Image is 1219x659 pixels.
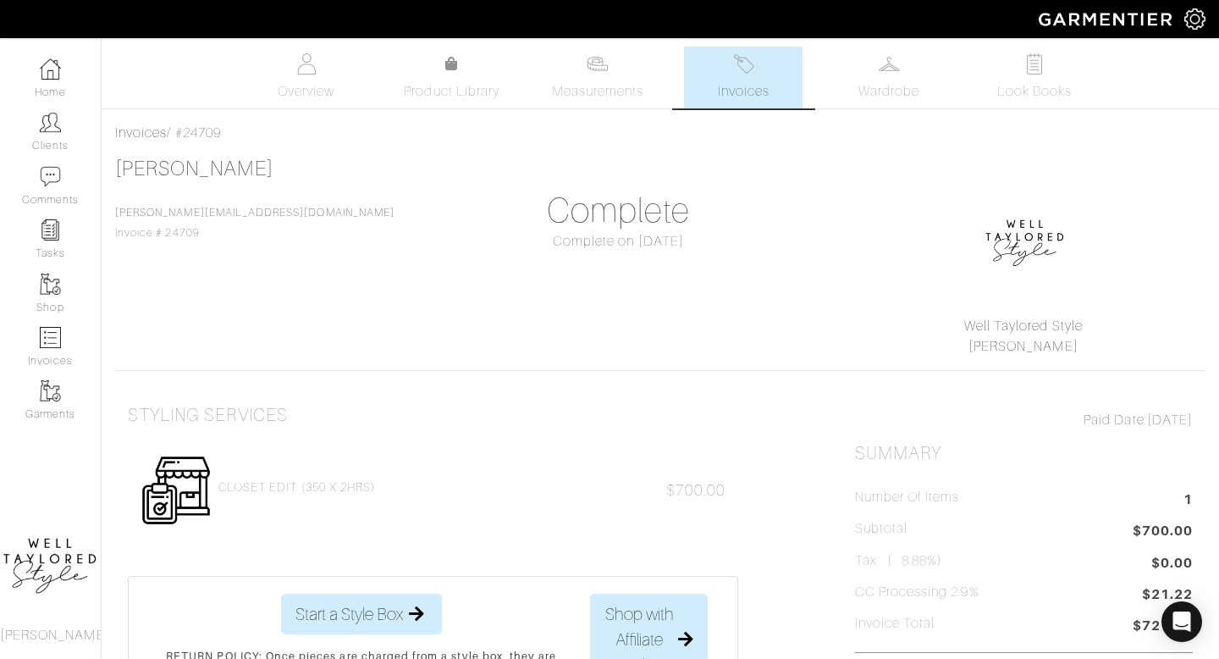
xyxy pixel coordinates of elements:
[552,81,644,102] span: Measurements
[855,584,979,601] h5: CC Processing 2.9%
[855,443,1193,464] h2: Summary
[975,47,1094,108] a: Look Books
[40,380,61,401] img: garments-icon-b7da505a4dc4fd61783c78ac3ca0ef83fa9d6f193b1c9dc38574b1d14d53ca28.png
[855,490,960,506] h5: Number of Items
[1183,490,1193,512] span: 1
[295,601,403,627] span: Start a Style Box
[1084,413,1147,428] span: Paid Date:
[40,112,61,133] img: clients-icon-6bae9207a08558b7cb47a8932f037763ab4055f8c8b6bfacd5dc20c3e0201464.png
[855,616,935,632] h5: Invoice Total
[1151,553,1193,573] span: $0.00
[855,410,1193,430] div: [DATE]
[278,81,334,102] span: Overview
[684,47,803,108] a: Invoices
[968,339,1078,354] a: [PERSON_NAME]
[1024,53,1045,75] img: todo-9ac3debb85659649dc8f770b8b6100bb5dab4b48dedcbae339e5042a72dfd3cc.svg
[538,47,658,108] a: Measurements
[281,594,442,634] button: Start a Style Box
[218,480,375,495] a: CLOSET EDIT (350 X 2HRS)
[879,53,900,75] img: wardrobe-487a4870c1b7c33e795ec22d11cfc2ed9d08956e64fb3008fe2437562e282088.svg
[295,53,317,75] img: basicinfo-40fd8af6dae0f16599ec9e87c0ef1c0a1fdea2edbe929e3d69a839185d80c458.svg
[1161,601,1202,642] div: Open Intercom Messenger
[115,207,394,219] a: [PERSON_NAME][EMAIL_ADDRESS][DOMAIN_NAME]
[1030,4,1184,34] img: garmentier-logo-header-white-b43fb05a5012e4ada735d5af1a66efaba907eab6374d6393d1fbf88cb4ef424d.png
[404,81,499,102] span: Product Library
[40,58,61,80] img: dashboard-icon-dbcd8f5a0b271acd01030246c82b418ddd0df26cd7fceb0bd07c9910d44c42f6.png
[997,81,1073,102] span: Look Books
[858,81,919,102] span: Wardrobe
[40,327,61,348] img: orders-icon-0abe47150d42831381b5fb84f609e132dff9fe21cb692f30cb5eec754e2cba89.png
[393,54,511,102] a: Product Library
[1133,521,1193,544] span: $700.00
[666,482,725,499] span: $700.00
[450,191,787,231] h1: Complete
[983,197,1067,282] img: 1593278135251.png.png
[718,81,769,102] span: Invoices
[115,158,273,180] a: [PERSON_NAME]
[40,219,61,241] img: reminder-icon-8004d30b9f0a5d33ae49ab947aed9ed385cf756f9e5892f1edd6e32f2345188e.png
[450,231,787,252] div: Complete on [DATE]
[1142,584,1193,607] span: $21.22
[40,166,61,187] img: comment-icon-a0a6a9ef722e966f86d9cbdc48e553b5cf19dbc54f86b18d962a5391bc8f6eb6.png
[733,53,754,75] img: orders-27d20c2124de7fd6de4e0e44c1d41de31381a507db9b33961299e4e07d508b8c.svg
[141,455,212,526] img: Womens_Service-b2905c8a555b134d70f80a63ccd9711e5cb40bac1cff00c12a43f244cd2c1cd3.png
[128,405,288,426] h3: Styling Services
[1184,8,1205,30] img: gear-icon-white-bd11855cb880d31180b6d7d6211b90ccbf57a29d726f0c71d8c61bd08dd39cc2.png
[587,53,608,75] img: measurements-466bbee1fd09ba9460f595b01e5d73f9e2bff037440d3c8f018324cb6cdf7a4a.svg
[115,207,394,239] span: Invoice # 24709
[115,125,167,141] a: Invoices
[40,274,61,295] img: garments-icon-b7da505a4dc4fd61783c78ac3ca0ef83fa9d6f193b1c9dc38574b1d14d53ca28.png
[1133,616,1193,639] span: $721.22
[964,318,1083,334] a: Well Taylored Style
[855,521,907,537] h5: Subtotal
[830,47,948,108] a: Wardrobe
[855,553,943,569] h5: Tax ( : 8.88%)
[115,123,1205,143] div: / #24709
[247,47,366,108] a: Overview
